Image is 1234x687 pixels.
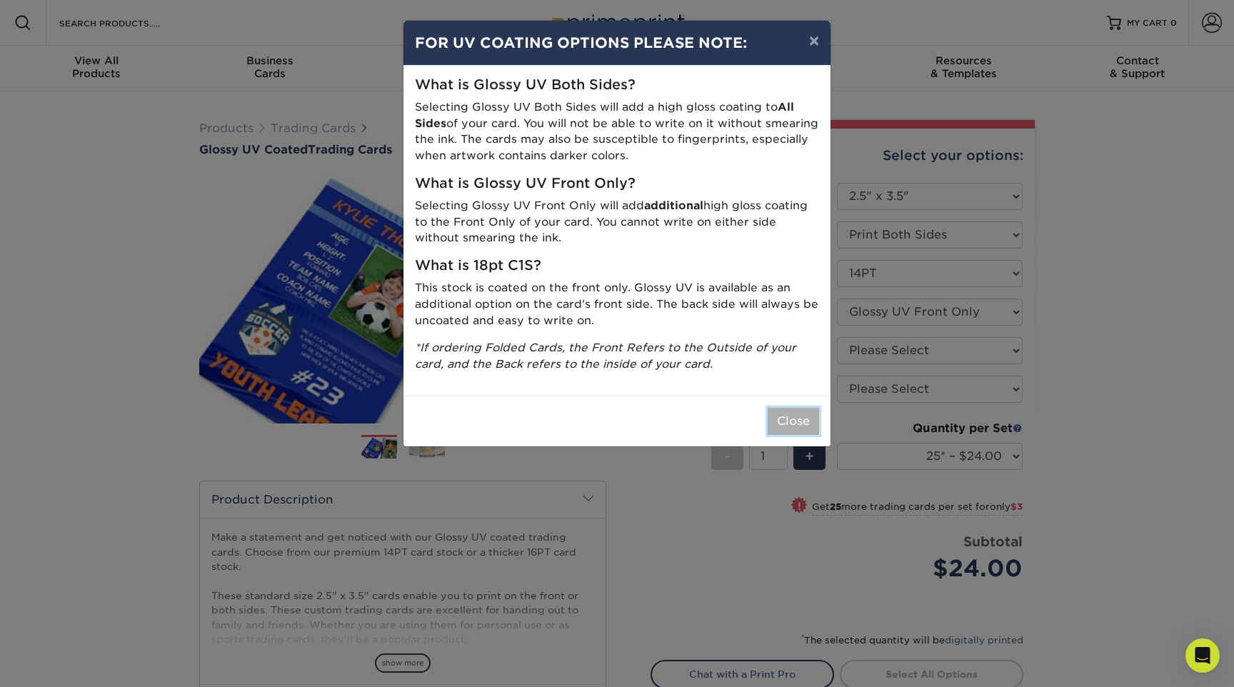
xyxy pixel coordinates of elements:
[415,280,819,329] p: This stock is coated on the front only. Glossy UV is available as an additional option on the car...
[415,258,819,274] h5: What is 18pt C1S?
[798,21,831,61] button: ×
[644,199,703,212] strong: additional
[1185,638,1220,673] div: Open Intercom Messenger
[415,99,819,164] p: Selecting Glossy UV Both Sides will add a high gloss coating to of your card. You will not be abl...
[768,408,819,435] button: Close
[415,176,819,192] h5: What is Glossy UV Front Only?
[415,77,819,94] h5: What is Glossy UV Both Sides?
[415,198,819,246] p: Selecting Glossy UV Front Only will add high gloss coating to the Front Only of your card. You ca...
[415,32,819,54] h4: FOR UV COATING OPTIONS PLEASE NOTE:
[415,341,796,371] i: *If ordering Folded Cards, the Front Refers to the Outside of your card, and the Back refers to t...
[415,100,794,130] strong: All Sides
